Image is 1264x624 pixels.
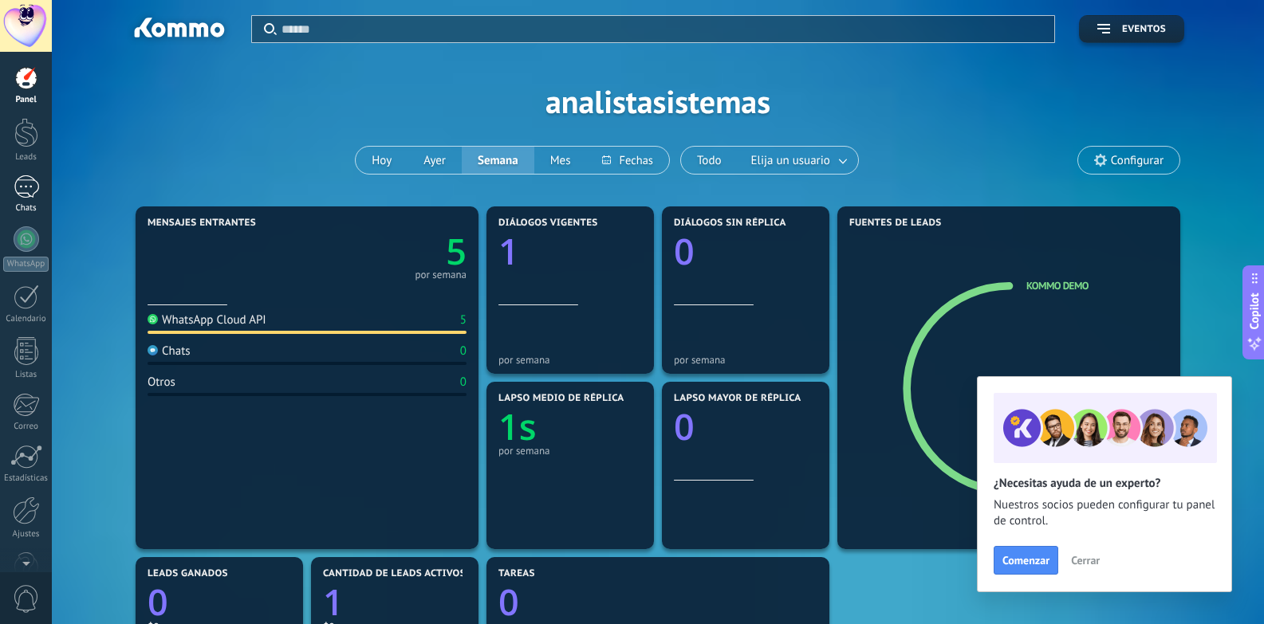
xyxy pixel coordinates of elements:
text: 5 [446,227,467,276]
div: 0 [460,375,467,390]
button: Mes [534,147,587,174]
span: Lapso mayor de réplica [674,393,801,404]
span: Cerrar [1071,555,1100,566]
button: Semana [462,147,534,174]
text: 0 [674,402,695,451]
text: 1s [498,402,537,451]
div: Chats [3,203,49,214]
div: Calendario [3,314,49,324]
span: Leads ganados [148,568,228,579]
div: WhatsApp [3,257,49,272]
span: Eventos [1122,24,1166,35]
button: Eventos [1079,15,1184,43]
span: Mensajes entrantes [148,218,256,229]
span: Comenzar [1002,555,1049,566]
button: Todo [681,147,738,174]
span: Tareas [498,568,535,579]
button: Hoy [356,147,408,174]
div: Panel [3,95,49,105]
span: Cantidad de leads activos [323,568,466,579]
div: 5 [460,312,467,328]
text: 0 [674,227,695,276]
h2: ¿Necesitas ayuda de un experto? [994,476,1215,491]
span: Diálogos vigentes [498,218,598,229]
img: WhatsApp Cloud API [148,314,158,324]
span: Diálogos sin réplica [674,218,786,229]
div: Listas [3,370,49,380]
img: Chats [148,345,158,355]
div: Otros [148,375,175,390]
text: 1 [498,227,519,276]
div: por semana [415,271,467,279]
span: Configurar [1111,154,1164,167]
span: Elija un usuario [748,150,833,171]
div: por semana [674,354,817,366]
div: por semana [498,354,642,366]
div: Correo [3,422,49,432]
span: Lapso medio de réplica [498,393,624,404]
button: Ayer [408,147,462,174]
div: por semana [498,445,642,457]
div: Estadísticas [3,473,49,484]
div: 0 [460,343,467,359]
a: Kommo Demo [1026,279,1089,292]
span: Copilot [1246,292,1262,329]
a: 5 [307,227,467,276]
button: Comenzar [994,546,1058,575]
button: Elija un usuario [738,147,858,174]
span: Fuentes de leads [849,218,942,229]
div: WhatsApp Cloud API [148,312,266,328]
div: Leads [3,152,49,163]
span: Nuestros socios pueden configurar tu panel de control. [994,497,1215,529]
div: Ajustes [3,529,49,540]
button: Fechas [586,147,668,174]
div: Chats [148,343,191,359]
button: Cerrar [1064,548,1107,572]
